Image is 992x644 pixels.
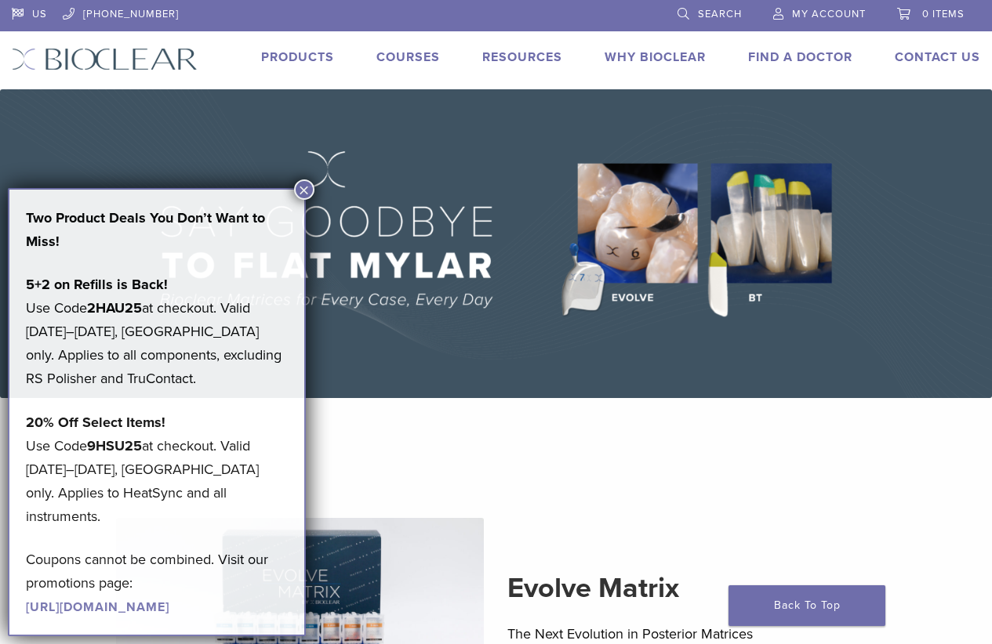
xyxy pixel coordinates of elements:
a: Resources [482,49,562,65]
strong: Two Product Deals You Don’t Want to Miss! [26,209,265,250]
strong: 2HAU25 [87,299,142,317]
a: Find A Doctor [748,49,852,65]
strong: 5+2 on Refills is Back! [26,276,168,293]
button: Close [294,179,314,200]
h2: Evolve Matrix [507,570,876,607]
span: Search [698,8,742,20]
p: Use Code at checkout. Valid [DATE]–[DATE], [GEOGRAPHIC_DATA] only. Applies to HeatSync and all in... [26,411,288,528]
strong: 9HSU25 [87,437,142,454]
a: Contact Us [895,49,980,65]
p: Coupons cannot be combined. Visit our promotions page: [26,548,288,618]
span: My Account [792,8,866,20]
a: Back To Top [729,585,885,626]
a: Products [261,49,334,65]
a: Courses [376,49,440,65]
a: Why Bioclear [605,49,706,65]
p: Use Code at checkout. Valid [DATE]–[DATE], [GEOGRAPHIC_DATA] only. Applies to all components, exc... [26,273,288,390]
span: 0 items [922,8,965,20]
strong: 20% Off Select Items! [26,414,165,431]
a: [URL][DOMAIN_NAME] [26,599,169,615]
img: Bioclear [12,48,198,71]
